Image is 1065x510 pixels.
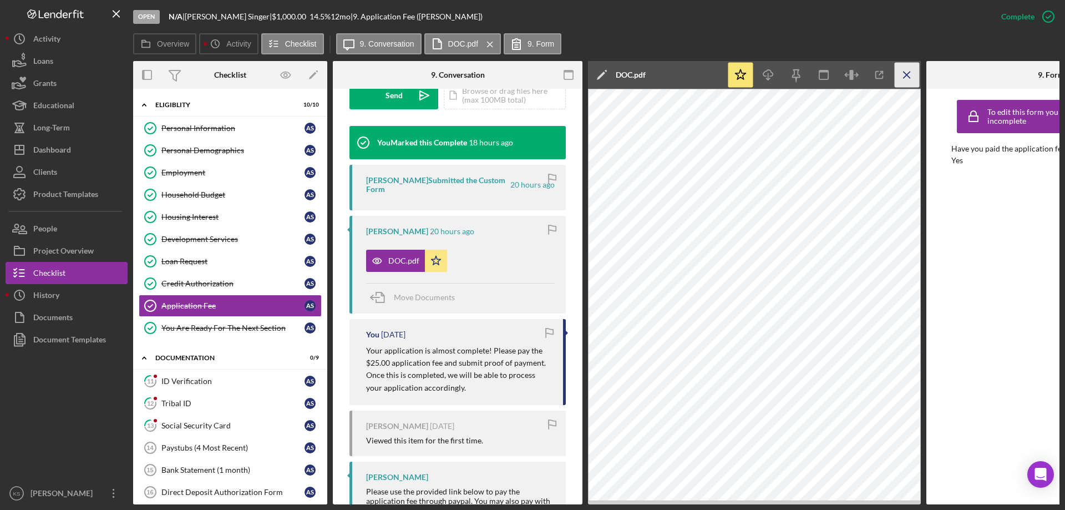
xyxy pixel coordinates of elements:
div: Grants [33,72,57,97]
p: Your application is almost complete! Please pay the $25.00 application fee and submit proof of pa... [366,345,552,395]
div: Loans [33,50,53,75]
div: Development Services [161,235,305,244]
div: A S [305,322,316,334]
tspan: 15 [146,467,153,473]
div: A S [305,123,316,134]
tspan: 13 [147,422,154,429]
div: Checklist [33,262,65,287]
div: Housing Interest [161,213,305,221]
a: 13Social Security CardAS [139,415,322,437]
div: A S [305,167,316,178]
label: Activity [226,39,251,48]
div: | [169,12,185,21]
tspan: 14 [146,445,154,451]
div: Complete [1001,6,1034,28]
div: A S [305,398,316,409]
button: Long-Term [6,117,128,139]
div: Employment [161,168,305,177]
div: A S [305,376,316,387]
a: 15Bank Statement (1 month)AS [139,459,322,481]
a: Household BudgetAS [139,184,322,206]
div: Document Templates [33,329,106,354]
a: Housing InterestAS [139,206,322,228]
tspan: 16 [146,489,153,496]
div: You [366,330,379,339]
div: Checklist [214,70,246,79]
div: Long-Term [33,117,70,142]
time: 2025-08-18 20:06 [469,138,513,147]
tspan: 11 [147,377,154,385]
label: DOC.pdf [448,39,478,48]
a: 16Direct Deposit Authorization FormAS [139,481,322,503]
div: Documents [33,306,73,331]
div: DOC.pdf [388,256,419,265]
time: 2025-08-18 17:11 [430,227,474,236]
div: Tribal ID [161,399,305,408]
div: A S [305,464,316,476]
div: A S [305,256,316,267]
button: Educational [6,94,128,117]
div: 14.5 % [310,12,331,21]
div: 10 / 10 [299,102,319,108]
button: Send [349,82,438,109]
a: Development ServicesAS [139,228,322,250]
time: 2025-08-18 17:11 [510,180,555,189]
button: Complete [990,6,1059,28]
button: People [6,218,128,240]
a: Product Templates [6,183,128,205]
div: [PERSON_NAME] [366,473,428,482]
div: Personal Demographics [161,146,305,155]
div: History [33,284,59,309]
div: Personal Information [161,124,305,133]
div: A S [305,278,316,289]
text: KS [13,491,21,497]
label: 9. Form [528,39,554,48]
div: Clients [33,161,57,186]
div: 9. Form [1038,70,1064,79]
a: 11ID VerificationAS [139,370,322,392]
div: 0 / 9 [299,355,319,361]
div: You Are Ready For The Next Section [161,324,305,332]
a: Personal DemographicsAS [139,139,322,161]
button: 9. Conversation [336,33,422,54]
button: Loans [6,50,128,72]
div: Direct Deposit Authorization Form [161,488,305,497]
div: Dashboard [33,139,71,164]
button: Activity [199,33,258,54]
div: A S [305,189,316,200]
div: Project Overview [33,240,94,265]
div: Open [133,10,160,24]
div: Product Templates [33,183,98,208]
div: Paystubs (4 Most Recent) [161,443,305,452]
div: | 9. Application Fee ([PERSON_NAME]) [351,12,483,21]
div: A S [305,442,316,453]
div: ID Verification [161,377,305,386]
div: A S [305,234,316,245]
button: DOC.pdf [366,250,447,272]
div: Eligiblity [155,102,291,108]
a: Documents [6,306,128,329]
label: 9. Conversation [360,39,414,48]
button: 9. Form [504,33,561,54]
div: 9. Conversation [431,70,485,79]
button: Move Documents [366,284,466,311]
div: Activity [33,28,60,53]
label: Overview [157,39,189,48]
button: Clients [6,161,128,183]
button: Dashboard [6,139,128,161]
a: Activity [6,28,128,50]
a: Checklist [6,262,128,284]
button: KS[PERSON_NAME] [6,482,128,504]
div: Loan Request [161,257,305,266]
span: Move Documents [394,292,455,302]
div: A S [305,145,316,156]
time: 2025-08-14 21:11 [430,422,454,431]
b: N/A [169,12,182,21]
button: Document Templates [6,329,128,351]
div: Educational [33,94,74,119]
